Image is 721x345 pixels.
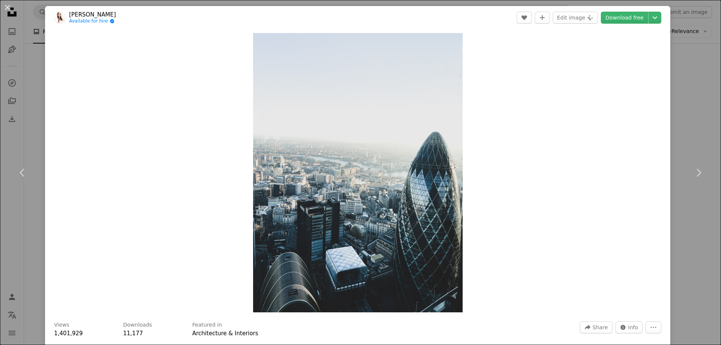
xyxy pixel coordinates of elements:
[69,11,116,18] a: [PERSON_NAME]
[253,33,463,312] button: Zoom in on this image
[535,12,550,24] button: Add to Collection
[54,321,69,329] h3: Views
[192,330,258,337] a: Architecture & Interiors
[192,321,222,329] h3: Featured in
[628,322,638,333] span: Info
[646,321,661,333] button: More Actions
[649,12,661,24] button: Choose download size
[593,322,608,333] span: Share
[54,12,66,24] img: Go to Laura Chouette's profile
[676,137,721,209] a: Next
[69,18,116,24] a: Available for hire
[253,33,463,312] img: aerial view of city buildings during daytime
[553,12,598,24] button: Edit image
[601,12,648,24] a: Download free
[123,330,143,337] span: 11,177
[580,321,612,333] button: Share this image
[54,330,83,337] span: 1,401,929
[615,321,643,333] button: Stats about this image
[517,12,532,24] button: Like
[123,321,152,329] h3: Downloads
